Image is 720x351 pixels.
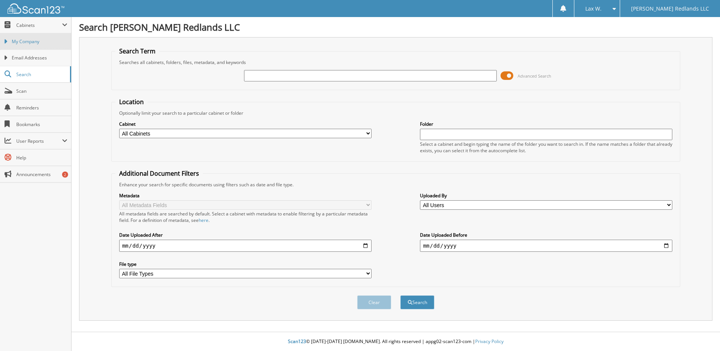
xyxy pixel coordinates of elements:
button: Clear [357,295,391,309]
label: File type [119,261,372,267]
span: Bookmarks [16,121,67,128]
div: Searches all cabinets, folders, files, metadata, and keywords [115,59,676,66]
legend: Location [115,98,148,106]
span: Reminders [16,105,67,111]
label: Uploaded By [420,192,672,199]
div: 2 [62,172,68,178]
h1: Search [PERSON_NAME] Redlands LLC [79,21,712,33]
input: end [420,240,672,252]
span: Cabinets [16,22,62,28]
legend: Additional Document Filters [115,169,203,178]
span: [PERSON_NAME] Redlands LLC [631,6,709,11]
legend: Search Term [115,47,159,55]
span: Announcements [16,171,67,178]
span: Lax W. [585,6,602,11]
span: Scan [16,88,67,94]
button: Search [400,295,434,309]
div: Enhance your search for specific documents using filters such as date and file type. [115,181,676,188]
span: Scan123 [288,338,306,345]
div: All metadata fields are searched by default. Select a cabinet with metadata to enable filtering b... [119,211,372,223]
div: Optionally limit your search to a particular cabinet or folder [115,110,676,116]
img: scan123-logo-white.svg [8,3,64,14]
div: Select a cabinet and begin typing the name of the folder you want to search in. If the name match... [420,141,672,154]
span: Advanced Search [518,73,551,79]
div: © [DATE]-[DATE] [DOMAIN_NAME]. All rights reserved | appg02-scan123-com | [72,332,720,351]
label: Date Uploaded After [119,232,372,238]
input: start [119,240,372,252]
label: Date Uploaded Before [420,232,672,238]
span: My Company [12,38,67,45]
label: Metadata [119,192,372,199]
span: User Reports [16,138,62,144]
span: Help [16,154,67,161]
span: Search [16,71,66,78]
label: Cabinet [119,121,372,127]
a: here [199,217,208,223]
label: Folder [420,121,672,127]
iframe: Chat Widget [682,315,720,351]
a: Privacy Policy [475,338,504,345]
span: Email Addresses [12,55,67,61]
